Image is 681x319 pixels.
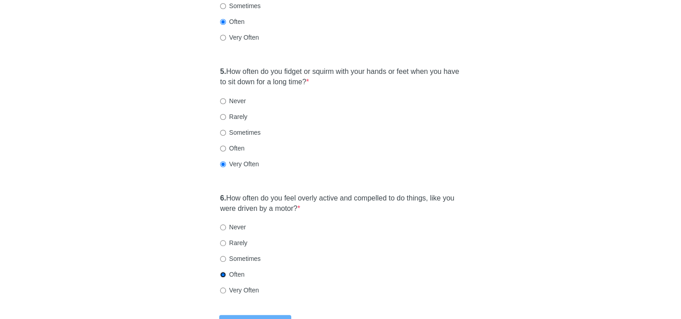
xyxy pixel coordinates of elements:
input: Never [220,224,226,230]
input: Rarely [220,240,226,246]
label: Rarely [220,238,247,247]
input: Never [220,98,226,104]
input: Often [220,146,226,151]
label: Often [220,270,244,279]
label: How often do you feel overly active and compelled to do things, like you were driven by a motor? [220,193,461,214]
label: How often do you fidget or squirm with your hands or feet when you have to sit down for a long time? [220,67,461,87]
input: Very Often [220,287,226,293]
input: Often [220,19,226,25]
label: Often [220,17,244,26]
input: Sometimes [220,256,226,262]
strong: 5. [220,68,226,75]
label: Rarely [220,112,247,121]
label: Often [220,144,244,153]
label: Never [220,96,246,105]
label: Sometimes [220,1,261,10]
label: Very Often [220,33,259,42]
input: Very Often [220,161,226,167]
label: Very Often [220,159,259,169]
label: Never [220,223,246,232]
input: Rarely [220,114,226,120]
label: Sometimes [220,128,261,137]
label: Very Often [220,286,259,295]
strong: 6. [220,194,226,202]
input: Often [220,272,226,278]
input: Sometimes [220,3,226,9]
input: Very Often [220,35,226,41]
input: Sometimes [220,130,226,136]
label: Sometimes [220,254,261,263]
